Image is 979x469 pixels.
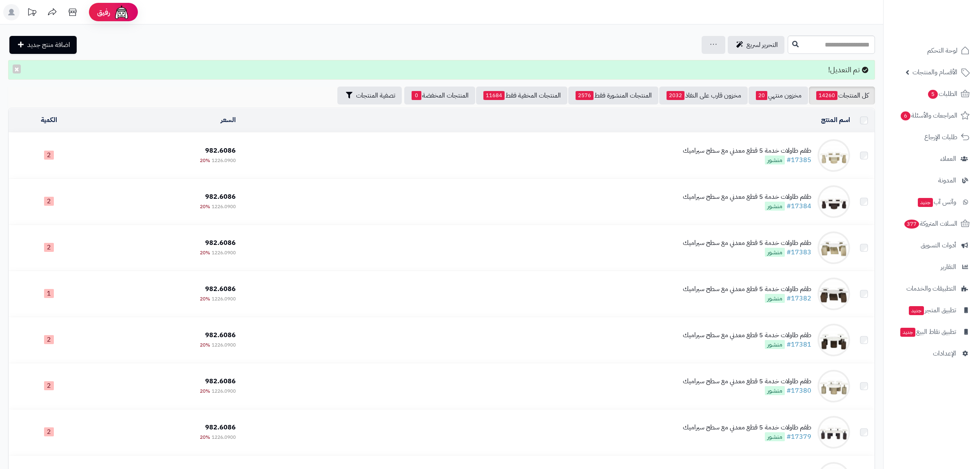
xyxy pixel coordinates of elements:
span: الإعدادات [933,348,956,359]
img: logo-2.png [924,22,971,39]
span: منشور [765,202,785,211]
a: التطبيقات والخدمات [888,279,974,298]
a: تطبيق المتجرجديد [888,300,974,320]
span: 20% [200,433,210,441]
a: #17383 [786,247,811,257]
a: المدونة [888,171,974,190]
span: 2 [44,151,54,160]
span: اضافة منتج جديد [27,40,70,50]
span: 2 [44,427,54,436]
span: منشور [765,386,785,395]
a: #17380 [786,386,811,396]
span: 982.6086 [205,330,236,340]
a: اضافة منتج جديد [9,36,77,54]
span: تطبيق المتجر [908,305,956,316]
div: طقم طاولات خدمة 5 قطع معدني مع سطح سيراميك [683,238,811,248]
span: 1 [44,289,54,298]
span: 2 [44,335,54,344]
a: طلبات الإرجاع [888,127,974,147]
a: الكمية [41,115,57,125]
span: منشور [765,248,785,257]
span: المدونة [938,175,956,186]
a: مخزون قارب على النفاذ2032 [659,87,748,104]
span: لوحة التحكم [927,45,957,56]
span: 1226.0900 [212,249,236,256]
span: 982.6086 [205,238,236,248]
a: الإعدادات [888,344,974,363]
a: مخزون منتهي20 [749,87,808,104]
span: 20 [756,91,767,100]
span: التحرير لسريع [746,40,778,50]
span: جديد [918,198,933,207]
span: 982.6086 [205,284,236,294]
span: 20% [200,341,210,349]
span: منشور [765,432,785,441]
a: المنتجات المنشورة فقط2576 [568,87,658,104]
span: 20% [200,157,210,164]
span: 20% [200,203,210,210]
span: 2576 [576,91,594,100]
span: 982.6086 [205,192,236,202]
span: 982.6086 [205,146,236,156]
a: السعر [221,115,236,125]
span: 2032 [667,91,684,100]
div: طقم طاولات خدمة 5 قطع معدني مع سطح سيراميك [683,285,811,294]
span: جديد [900,328,915,337]
span: الطلبات [927,88,957,100]
a: تطبيق نقاط البيعجديد [888,322,974,342]
span: 20% [200,295,210,302]
img: ai-face.png [113,4,130,20]
span: 5 [928,90,938,99]
span: 2 [44,381,54,390]
a: الطلبات5 [888,84,974,104]
span: منشور [765,294,785,303]
a: #17381 [786,340,811,349]
img: طقم طاولات خدمة 5 قطع معدني مع سطح سيراميك [817,139,850,172]
div: تم التعديل! [8,60,875,80]
span: تطبيق نقاط البيع [899,326,956,338]
div: طقم طاولات خدمة 5 قطع معدني مع سطح سيراميك [683,331,811,340]
span: 1226.0900 [212,387,236,395]
a: التقارير [888,257,974,277]
a: كل المنتجات14260 [809,87,875,104]
span: أدوات التسويق [921,240,956,251]
a: أدوات التسويق [888,236,974,255]
div: طقم طاولات خدمة 5 قطع معدني مع سطح سيراميك [683,377,811,386]
span: طلبات الإرجاع [924,131,957,143]
img: طقم طاولات خدمة 5 قطع معدني مع سطح سيراميك [817,278,850,310]
span: 1226.0900 [212,341,236,349]
a: وآتس آبجديد [888,192,974,212]
span: 6 [901,111,910,120]
span: الأقسام والمنتجات [913,67,957,78]
span: العملاء [940,153,956,164]
img: طقم طاولات خدمة 5 قطع معدني مع سطح سيراميك [817,185,850,218]
span: التقارير [941,261,956,273]
a: تحديثات المنصة [22,4,42,22]
img: طقم طاولات خدمة 5 قطع معدني مع سطح سيراميك [817,416,850,449]
div: طقم طاولات خدمة 5 قطع معدني مع سطح سيراميك [683,146,811,156]
a: اسم المنتج [821,115,850,125]
a: المنتجات المخفية فقط11684 [476,87,567,104]
span: 20% [200,249,210,256]
div: طقم طاولات خدمة 5 قطع معدني مع سطح سيراميك [683,192,811,202]
img: طقم طاولات خدمة 5 قطع معدني مع سطح سيراميك [817,231,850,264]
span: 1226.0900 [212,157,236,164]
span: 1226.0900 [212,433,236,441]
button: × [13,64,21,73]
span: 377 [904,220,919,229]
a: العملاء [888,149,974,169]
span: منشور [765,340,785,349]
a: #17385 [786,155,811,165]
a: #17382 [786,293,811,303]
span: 982.6086 [205,376,236,386]
span: 982.6086 [205,422,236,432]
a: المنتجات المخفضة0 [404,87,475,104]
span: 0 [412,91,421,100]
span: رفيق [97,7,110,17]
span: جديد [909,306,924,315]
a: لوحة التحكم [888,41,974,60]
span: 14260 [816,91,837,100]
img: طقم طاولات خدمة 5 قطع معدني مع سطح سيراميك [817,370,850,402]
span: 1226.0900 [212,203,236,210]
span: 20% [200,387,210,395]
